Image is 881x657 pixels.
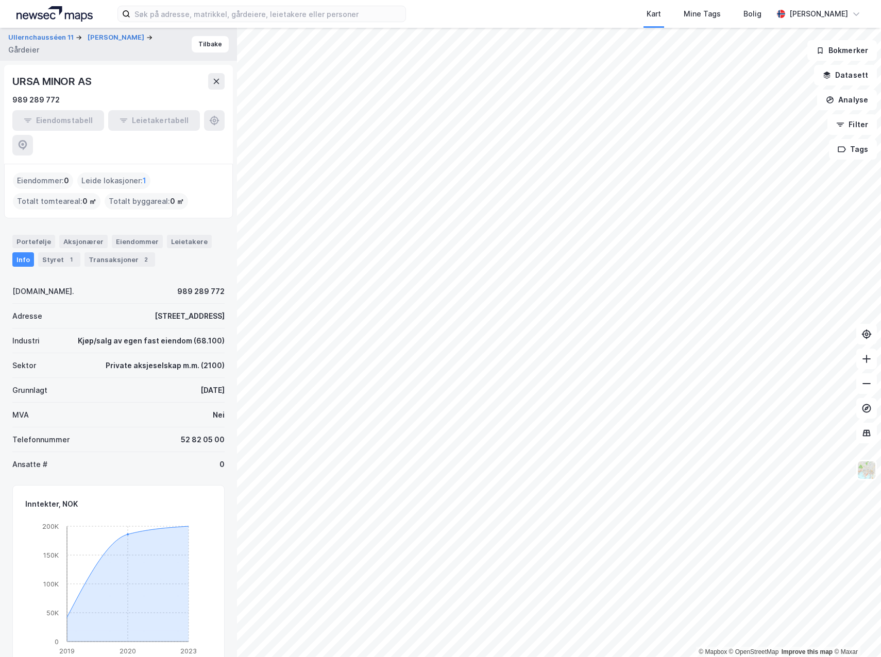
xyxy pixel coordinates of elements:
[12,384,47,396] div: Grunnlagt
[200,384,225,396] div: [DATE]
[12,359,36,372] div: Sektor
[181,434,225,446] div: 52 82 05 00
[857,460,876,480] img: Z
[8,44,39,56] div: Gårdeier
[130,6,405,22] input: Søk på adresse, matrikkel, gårdeiere, leietakere eller personer
[12,335,40,347] div: Industri
[43,580,59,588] tspan: 100K
[8,32,76,43] button: Ullernchausséen 11
[59,235,108,248] div: Aksjonærer
[219,458,225,471] div: 0
[829,608,881,657] iframe: Chat Widget
[141,254,151,265] div: 2
[13,172,73,189] div: Eiendommer :
[43,551,59,559] tspan: 150K
[789,8,848,20] div: [PERSON_NAME]
[13,193,100,210] div: Totalt tomteareal :
[12,434,70,446] div: Telefonnummer
[167,235,212,248] div: Leietakere
[88,32,146,43] button: [PERSON_NAME]
[12,409,29,421] div: MVA
[120,647,136,655] tspan: 2020
[829,139,877,160] button: Tags
[807,40,877,61] button: Bokmerker
[25,498,78,510] div: Inntekter, NOK
[78,335,225,347] div: Kjøp/salg av egen fast eiendom (68.100)
[647,8,661,20] div: Kart
[12,458,47,471] div: Ansatte #
[155,310,225,322] div: [STREET_ADDRESS]
[59,647,75,655] tspan: 2019
[192,36,229,53] button: Tilbake
[782,648,833,655] a: Improve this map
[699,648,727,655] a: Mapbox
[684,8,721,20] div: Mine Tags
[84,252,155,267] div: Transaksjoner
[112,235,163,248] div: Eiendommer
[16,6,93,22] img: logo.a4113a55bc3d86da70a041830d287a7e.svg
[12,94,60,106] div: 989 289 772
[177,285,225,298] div: 989 289 772
[213,409,225,421] div: Nei
[64,175,69,187] span: 0
[77,172,150,189] div: Leide lokasjoner :
[170,195,184,208] span: 0 ㎡
[12,285,74,298] div: [DOMAIN_NAME].
[12,252,34,267] div: Info
[12,73,93,90] div: URSA MINOR AS
[729,648,779,655] a: OpenStreetMap
[66,254,76,265] div: 1
[105,193,188,210] div: Totalt byggareal :
[12,310,42,322] div: Adresse
[106,359,225,372] div: Private aksjeselskap m.m. (2100)
[827,114,877,135] button: Filter
[46,609,59,617] tspan: 50K
[12,235,55,248] div: Portefølje
[143,175,146,187] span: 1
[814,65,877,85] button: Datasett
[180,647,197,655] tspan: 2023
[817,90,877,110] button: Analyse
[38,252,80,267] div: Styret
[82,195,96,208] span: 0 ㎡
[743,8,761,20] div: Bolig
[42,522,59,530] tspan: 200K
[55,637,59,646] tspan: 0
[829,608,881,657] div: Kontrollprogram for chat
